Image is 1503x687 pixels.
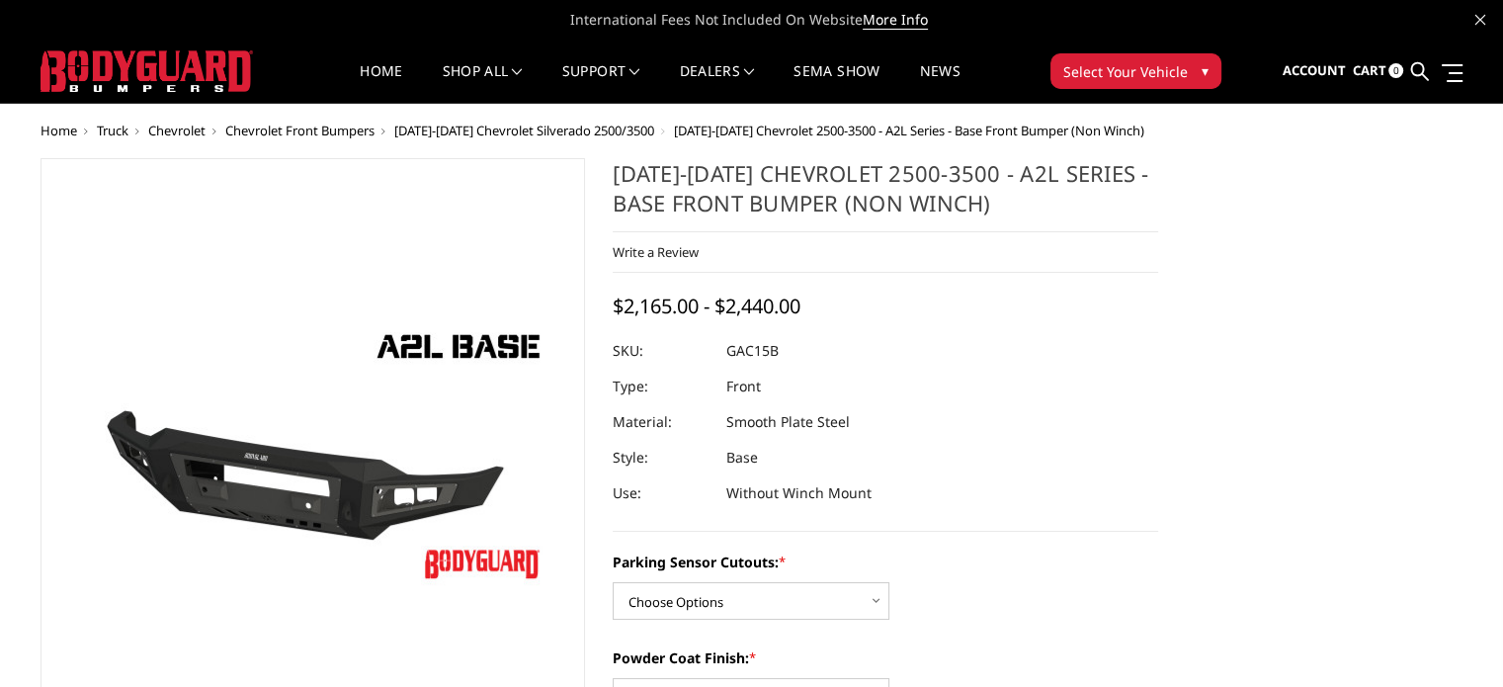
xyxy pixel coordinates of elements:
a: [DATE]-[DATE] Chevrolet Silverado 2500/3500 [394,122,654,139]
dd: Front [726,369,761,404]
dd: Smooth Plate Steel [726,404,850,440]
label: Powder Coat Finish: [613,647,1158,668]
dt: Style: [613,440,711,475]
dt: Use: [613,475,711,511]
dt: SKU: [613,333,711,369]
span: [DATE]-[DATE] Chevrolet 2500-3500 - A2L Series - Base Front Bumper (Non Winch) [674,122,1144,139]
span: Select Your Vehicle [1063,61,1188,82]
img: BODYGUARD BUMPERS [41,50,253,92]
a: Chevrolet [148,122,206,139]
dd: Base [726,440,758,475]
a: Cart 0 [1352,44,1403,98]
span: Cart [1352,61,1385,79]
a: More Info [863,10,928,30]
a: Write a Review [613,243,699,261]
label: Parking Sensor Cutouts: [613,552,1158,572]
dt: Type: [613,369,711,404]
a: Home [360,64,402,103]
span: Account [1282,61,1345,79]
a: shop all [443,64,523,103]
a: News [919,64,960,103]
a: Truck [97,122,128,139]
span: 0 [1388,63,1403,78]
a: Account [1282,44,1345,98]
dd: GAC15B [726,333,779,369]
a: SEMA Show [793,64,879,103]
a: Chevrolet Front Bumpers [225,122,375,139]
span: ▾ [1202,60,1209,81]
a: Dealers [680,64,755,103]
dd: Without Winch Mount [726,475,872,511]
h1: [DATE]-[DATE] Chevrolet 2500-3500 - A2L Series - Base Front Bumper (Non Winch) [613,158,1158,232]
dt: Material: [613,404,711,440]
button: Select Your Vehicle [1050,53,1221,89]
a: Home [41,122,77,139]
a: Support [562,64,640,103]
span: $2,165.00 - $2,440.00 [613,293,800,319]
